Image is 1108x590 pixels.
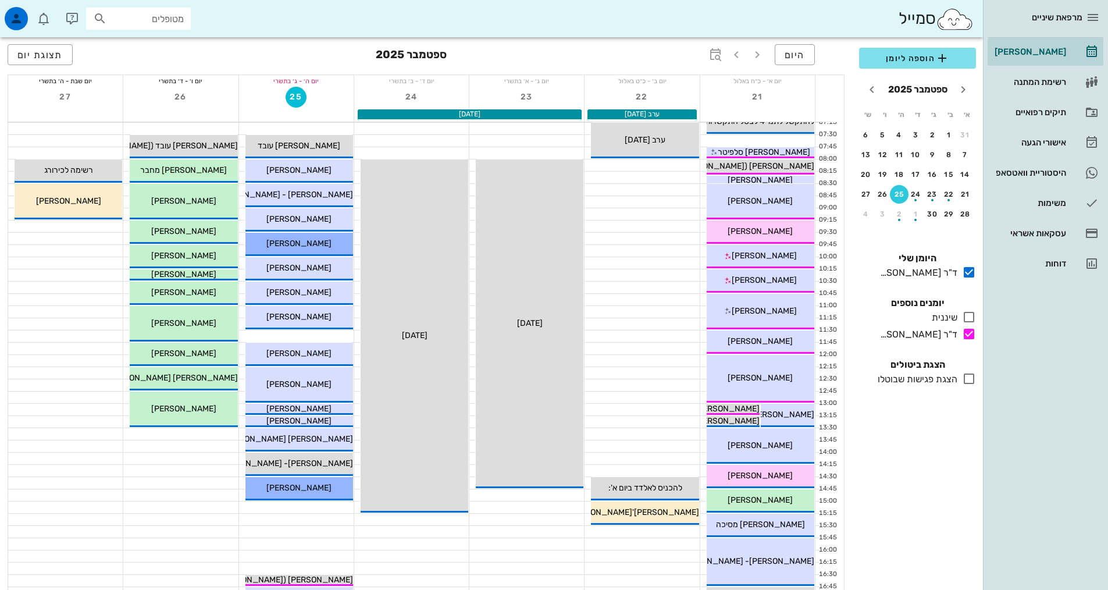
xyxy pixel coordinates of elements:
button: 31 [956,126,975,144]
h4: יומנים נוספים [859,296,976,310]
span: [PERSON_NAME] [151,349,216,358]
div: 29 [940,210,959,218]
th: ג׳ [927,105,942,125]
span: [PERSON_NAME] [36,196,101,206]
span: 23 [516,92,537,102]
button: 4 [857,205,875,223]
div: 18 [890,170,909,179]
div: 10:15 [815,264,839,274]
span: 26 [170,92,191,102]
span: [PERSON_NAME]'[PERSON_NAME] [567,507,699,517]
div: 21 [956,190,975,198]
button: 28 [956,205,975,223]
span: [PERSON_NAME] [PERSON_NAME] [221,434,353,444]
button: 10 [907,145,925,164]
button: ספטמבר 2025 [883,78,952,101]
span: [PERSON_NAME] [728,336,793,346]
div: 13:30 [815,423,839,433]
div: ד"ר [PERSON_NAME] [875,266,957,280]
button: 2 [890,205,909,223]
span: [DATE] [459,110,480,118]
div: 13:45 [815,435,839,445]
div: 07:45 [815,142,839,152]
span: מרפאת שיניים [1032,12,1082,23]
div: 27 [857,190,875,198]
div: 2 [890,210,909,218]
span: [PERSON_NAME] ([PERSON_NAME]) [215,575,353,585]
div: דוחות [992,259,1066,268]
div: 17 [907,170,925,179]
div: אישורי הגעה [992,138,1066,147]
div: 4 [857,210,875,218]
span: [PERSON_NAME] - [PERSON_NAME] [215,190,353,200]
div: 07:30 [815,130,839,140]
button: 27 [857,185,875,204]
span: רשימה לכירורג [44,165,93,175]
div: 15:30 [815,521,839,531]
div: 2 [923,131,942,139]
div: 09:15 [815,215,839,225]
div: תיקים רפואיים [992,108,1066,117]
div: היסטוריית וואטסאפ [992,168,1066,177]
button: 21 [956,185,975,204]
button: הוספה ליומן [859,48,976,69]
div: 14:00 [815,447,839,457]
span: [PERSON_NAME] ([PERSON_NAME]) [676,161,814,171]
span: [PERSON_NAME] [151,269,216,279]
button: 21 [747,87,768,108]
span: ערב [DATE] [625,110,660,118]
button: 4 [890,126,909,144]
button: חודש הבא [861,79,882,100]
button: חודש שעבר [953,79,974,100]
div: 15:45 [815,533,839,543]
div: 11 [890,151,909,159]
div: [PERSON_NAME] [992,47,1066,56]
button: 1 [907,205,925,223]
span: להכניס לאלדד ביום א': [608,483,682,493]
img: SmileCloud logo [936,8,974,31]
button: 17 [907,165,925,184]
div: 31 [956,131,975,139]
button: 25 [286,87,307,108]
div: 14:15 [815,460,839,470]
a: תיקים רפואיים [988,98,1103,126]
div: 23 [923,190,942,198]
div: 6 [857,131,875,139]
div: 11:30 [815,325,839,335]
span: [PERSON_NAME] עובד [258,141,340,151]
div: 16 [923,170,942,179]
span: 27 [55,92,76,102]
div: רשימת המתנה [992,77,1066,87]
th: א׳ [960,105,975,125]
div: יום ב׳ - כ״ט באלול [585,75,699,87]
th: ש׳ [860,105,875,125]
span: [PERSON_NAME] [151,196,216,206]
span: [PERSON_NAME] [728,175,793,185]
div: 8 [940,151,959,159]
button: היום [775,44,815,65]
span: תצוגת יום [17,49,63,61]
button: תצוגת יום [8,44,73,65]
div: 10 [907,151,925,159]
div: עסקאות אשראי [992,229,1066,238]
div: 10:30 [815,276,839,286]
div: 07:15 [815,118,839,127]
button: 20 [857,165,875,184]
div: 20 [857,170,875,179]
div: 12 [874,151,892,159]
button: 23 [923,185,942,204]
span: [PERSON_NAME] [151,251,216,261]
button: 22 [940,185,959,204]
div: 5 [874,131,892,139]
div: 12:30 [815,374,839,384]
div: 19 [874,170,892,179]
div: 15:15 [815,509,839,518]
span: [PERSON_NAME]- [PERSON_NAME] מתזכר [192,459,353,468]
div: 12:45 [815,386,839,396]
div: 1 [907,210,925,218]
div: 12:00 [815,350,839,360]
span: [PERSON_NAME] [151,287,216,297]
span: [PERSON_NAME] [732,306,797,316]
button: 1 [940,126,959,144]
span: 22 [632,92,653,102]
